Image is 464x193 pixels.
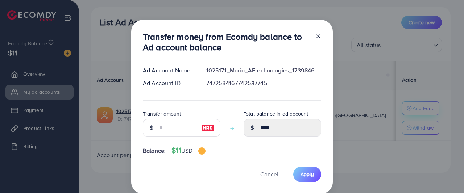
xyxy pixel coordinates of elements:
[143,110,181,117] label: Transfer amount
[198,147,206,155] img: image
[143,32,310,53] h3: Transfer money from Ecomdy balance to Ad account balance
[201,123,214,132] img: image
[137,66,200,75] div: Ad Account Name
[244,110,308,117] label: Total balance in ad account
[293,167,321,182] button: Apply
[260,170,278,178] span: Cancel
[200,79,327,87] div: 7472584167742537745
[251,167,287,182] button: Cancel
[143,147,166,155] span: Balance:
[200,66,327,75] div: 1025171_Mario_AFtechnologies_1739846587682
[171,146,206,155] h4: $11
[137,79,200,87] div: Ad Account ID
[301,171,314,178] span: Apply
[433,160,459,188] iframe: Chat
[181,147,192,155] span: USD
